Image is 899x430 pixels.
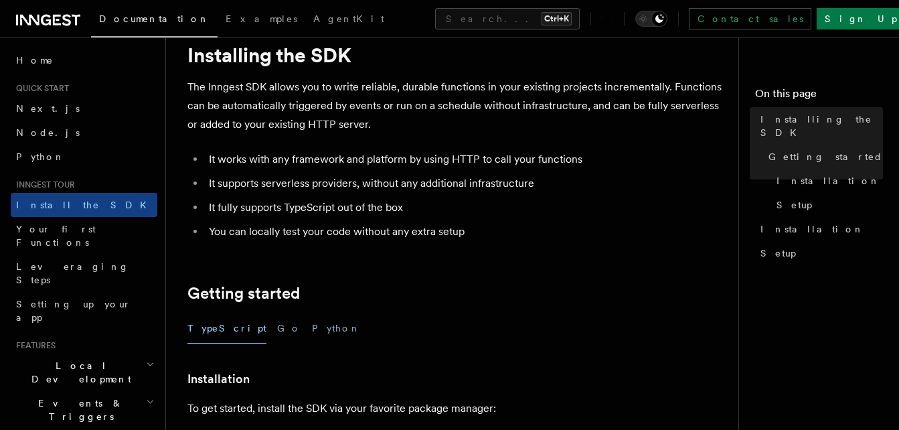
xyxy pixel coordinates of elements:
button: Toggle dark mode [635,11,667,27]
a: Installation [187,370,250,388]
span: Install the SDK [16,200,155,210]
a: Your first Functions [11,217,157,255]
span: Examples [226,13,297,24]
span: Quick start [11,83,69,94]
span: Features [11,340,56,351]
a: Installing the SDK [755,107,883,145]
h4: On this page [755,86,883,107]
span: Installation [760,222,864,236]
button: Events & Triggers [11,391,157,429]
span: Your first Functions [16,224,96,248]
a: Examples [218,4,305,36]
span: Home [16,54,54,67]
button: TypeScript [187,313,266,344]
a: Node.js [11,121,157,145]
span: Setup [777,198,812,212]
a: Installation [771,169,883,193]
a: Next.js [11,96,157,121]
a: Installation [755,217,883,241]
a: Documentation [91,4,218,38]
span: Getting started [768,150,883,163]
span: Setting up your app [16,299,131,323]
h1: Installing the SDK [187,43,723,67]
a: Install the SDK [11,193,157,217]
button: Search...Ctrl+K [435,8,580,29]
p: The Inngest SDK allows you to write reliable, durable functions in your existing projects increme... [187,78,723,134]
span: Events & Triggers [11,397,146,423]
span: Setup [760,246,796,260]
a: AgentKit [305,4,392,36]
button: Local Development [11,354,157,391]
li: It works with any framework and platform by using HTTP to call your functions [205,150,723,169]
span: Installation [777,174,880,188]
p: To get started, install the SDK via your favorite package manager: [187,399,723,418]
li: You can locally test your code without any extra setup [205,222,723,241]
a: Home [11,48,157,72]
a: Setup [771,193,883,217]
button: Go [277,313,301,344]
span: Leveraging Steps [16,261,129,285]
span: Local Development [11,359,146,386]
span: Next.js [16,103,80,114]
li: It fully supports TypeScript out of the box [205,198,723,217]
a: Getting started [763,145,883,169]
button: Python [312,313,361,344]
span: Inngest tour [11,180,75,190]
a: Contact sales [689,8,811,29]
a: Setup [755,241,883,265]
a: Setting up your app [11,292,157,330]
span: Installing the SDK [760,113,883,139]
span: Python [16,151,65,162]
span: Node.js [16,127,80,138]
a: Getting started [187,284,300,303]
kbd: Ctrl+K [542,12,572,25]
a: Python [11,145,157,169]
span: AgentKit [313,13,384,24]
a: Leveraging Steps [11,255,157,292]
span: Documentation [99,13,210,24]
li: It supports serverless providers, without any additional infrastructure [205,174,723,193]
